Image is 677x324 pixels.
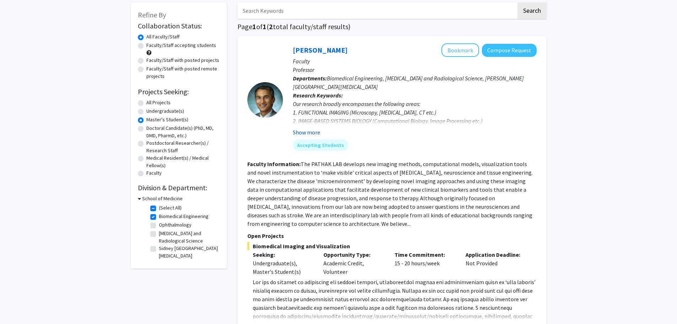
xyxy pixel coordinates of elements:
label: Medical Resident(s) / Medical Fellow(s) [146,154,220,169]
p: Professor [293,65,537,74]
p: Seeking: [253,250,313,259]
span: Refine By [138,10,166,19]
button: Search [517,2,547,19]
label: Sidney [GEOGRAPHIC_DATA][MEDICAL_DATA] [159,245,218,260]
mat-chip: Accepting Students [293,139,348,151]
h2: Projects Seeking: [138,87,220,96]
input: Search Keywords [237,2,516,19]
span: 1 [263,22,267,31]
label: Biomedical Engineering [159,213,209,220]
span: Biomedical Engineering, [MEDICAL_DATA] and Radiological Science, [PERSON_NAME][GEOGRAPHIC_DATA][M... [293,75,524,90]
button: Show more [293,128,320,137]
div: Our research broadly encompasses the following areas: 1. FUNCTIONAL IMAGING (Microscopy, [MEDICAL... [293,100,537,142]
p: Faculty [293,57,537,65]
label: Faculty [146,169,162,177]
p: Opportunity Type: [323,250,384,259]
fg-read-more: The PATHAK LAB develops new imaging methods, computational models, visualization tools and novel ... [247,160,533,227]
span: 1 [252,22,256,31]
label: Master's Student(s) [146,116,188,123]
a: [PERSON_NAME] [293,46,348,54]
span: Biomedical Imaging and Visualization [247,242,537,250]
p: Open Projects [247,232,537,240]
span: 2 [269,22,273,31]
p: Application Deadline: [466,250,526,259]
label: Faculty/Staff accepting students [146,42,216,49]
h2: Collaboration Status: [138,22,220,30]
label: All Faculty/Staff [146,33,179,41]
label: Postdoctoral Researcher(s) / Research Staff [146,139,220,154]
div: Undergraduate(s), Master's Student(s) [253,259,313,276]
b: Departments: [293,75,327,82]
b: Research Keywords: [293,92,343,99]
div: Academic Credit, Volunteer [318,250,389,276]
label: Doctoral Candidate(s) (PhD, MD, DMD, PharmD, etc.) [146,124,220,139]
iframe: Chat [5,292,30,319]
label: Faculty/Staff with posted projects [146,57,219,64]
h3: School of Medicine [142,195,183,202]
label: Undergraduate(s) [146,107,184,115]
label: [MEDICAL_DATA] and Radiological Science [159,230,218,245]
div: 15 - 20 hours/week [389,250,460,276]
h1: Page of ( total faculty/staff results) [237,22,547,31]
div: Not Provided [460,250,531,276]
button: Add Arvind Pathak to Bookmarks [441,43,479,57]
label: (Select All) [159,204,182,212]
button: Compose Request to Arvind Pathak [482,44,537,57]
b: Faculty Information: [247,160,301,168]
h2: Division & Department: [138,184,220,192]
label: Faculty/Staff with posted remote projects [146,65,220,80]
p: Time Commitment: [394,250,455,259]
label: Ophthalmology [159,221,192,229]
label: All Projects [146,99,171,106]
